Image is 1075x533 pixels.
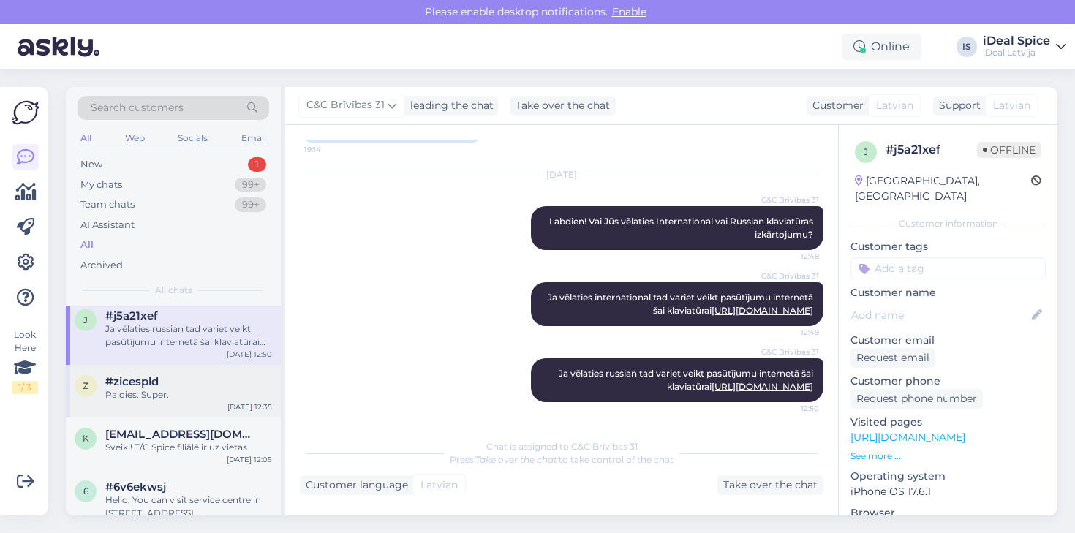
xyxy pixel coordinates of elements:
div: Team chats [80,197,135,212]
div: Take over the chat [510,96,616,116]
div: [DATE] [300,168,823,181]
span: 12:50 [764,403,819,414]
span: Offline [977,142,1041,158]
p: Customer tags [850,239,1046,254]
div: [DATE] 12:50 [227,349,272,360]
span: C&C Brīvības 31 [761,271,819,281]
span: Latvian [876,98,913,113]
i: 'Take over the chat' [474,454,559,465]
span: Search customers [91,100,184,116]
span: ks.ksenijasmirnova@gmail.com [105,428,257,441]
p: Operating system [850,469,1046,484]
span: 6 [83,485,88,496]
span: z [83,380,88,391]
p: iPhone OS 17.6.1 [850,484,1046,499]
div: All [78,129,94,148]
div: Archived [80,258,123,273]
span: C&C Brīvības 31 [306,97,385,113]
div: [DATE] 12:35 [227,401,272,412]
div: Hello, You can visit service centre in [STREET_ADDRESS], [GEOGRAPHIC_DATA] [105,494,272,520]
span: Ja vēlaties russian tad variet veikt pasūtījumu internetā šai klaviatūrai [559,368,815,392]
span: Press to take control of the chat [450,454,674,465]
span: j [83,314,88,325]
a: [URL][DOMAIN_NAME] [850,431,965,444]
input: Add a tag [850,257,1046,279]
p: See more ... [850,450,1046,463]
span: #6v6ekwsj [105,480,166,494]
span: Chat is assigned to C&C Brīvības 31 [486,441,638,452]
div: 1 [248,157,266,172]
img: Askly Logo [12,99,39,126]
div: My chats [80,178,122,192]
div: Look Here [12,328,38,394]
p: Visited pages [850,415,1046,430]
span: Ja vēlaties international tad variet veikt pasūtījumu internetā šai klaviatūrai [548,292,815,316]
span: C&C Brīvības 31 [761,347,819,358]
div: iDeal Spice [983,35,1050,47]
div: Paldies. Super. [105,388,272,401]
p: Customer name [850,285,1046,300]
div: All [80,238,94,252]
span: #zicespld [105,375,159,388]
p: Browser [850,505,1046,521]
div: Request email [850,348,935,368]
div: 1 / 3 [12,381,38,394]
div: Customer language [300,477,408,493]
div: New [80,157,102,172]
div: [GEOGRAPHIC_DATA], [GEOGRAPHIC_DATA] [855,173,1031,204]
div: 99+ [235,178,266,192]
div: Online [842,34,921,60]
span: j [864,146,868,157]
div: Web [122,129,148,148]
div: 99+ [235,197,266,212]
div: Socials [175,129,211,148]
div: Sveiki! T/C Spice filiālē ir uz vietas [105,441,272,454]
span: 19:14 [304,144,359,155]
div: Email [238,129,269,148]
div: Customer [807,98,864,113]
span: Enable [608,5,651,18]
a: [URL][DOMAIN_NAME] [712,381,813,392]
div: Request phone number [850,389,983,409]
span: 12:48 [764,251,819,262]
a: iDeal SpiceiDeal Latvija [983,35,1066,58]
div: # j5a21xef [886,141,977,159]
span: Latvian [993,98,1030,113]
div: Ja vēlaties russian tad variet veikt pasūtījumu internetā šai klaviatūrai [URL][DOMAIN_NAME] [105,322,272,349]
a: [URL][DOMAIN_NAME] [712,305,813,316]
div: Customer information [850,217,1046,230]
input: Add name [851,307,1029,323]
span: Labdien! Vai Jūs vēlaties International vai Russian klaviatūras izkārtojumu? [549,216,815,240]
div: Take over the chat [717,475,823,495]
span: All chats [155,284,192,297]
span: #j5a21xef [105,309,158,322]
span: Latvian [420,477,458,493]
div: [DATE] 12:05 [227,454,272,465]
div: Support [933,98,981,113]
div: IS [957,37,977,57]
div: iDeal Latvija [983,47,1050,58]
div: AI Assistant [80,218,135,233]
span: k [83,433,89,444]
p: Customer email [850,333,1046,348]
p: Customer phone [850,374,1046,389]
span: C&C Brīvības 31 [761,194,819,205]
span: 12:49 [764,327,819,338]
div: leading the chat [404,98,494,113]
